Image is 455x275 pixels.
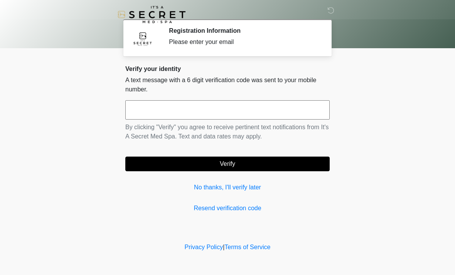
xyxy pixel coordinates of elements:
[118,6,185,23] img: It's A Secret Med Spa Logo
[223,244,224,250] a: |
[125,65,330,73] h2: Verify your identity
[125,183,330,192] a: No thanks, I'll verify later
[224,244,270,250] a: Terms of Service
[125,157,330,171] button: Verify
[125,204,330,213] a: Resend verification code
[125,123,330,141] p: By clicking "Verify" you agree to receive pertinent text notifications from It's A Secret Med Spa...
[125,76,330,94] p: A text message with a 6 digit verification code was sent to your mobile number.
[185,244,223,250] a: Privacy Policy
[169,27,318,34] h2: Registration Information
[169,37,318,47] div: Please enter your email
[131,27,154,50] img: Agent Avatar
